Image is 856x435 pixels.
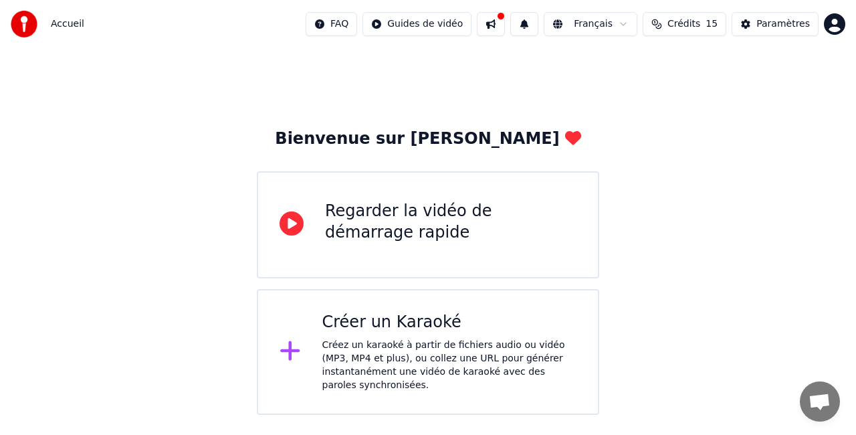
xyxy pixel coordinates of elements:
[275,128,580,150] div: Bienvenue sur [PERSON_NAME]
[51,17,84,31] nav: breadcrumb
[706,17,718,31] span: 15
[11,11,37,37] img: youka
[643,12,726,36] button: Crédits15
[325,201,576,244] div: Regarder la vidéo de démarrage rapide
[322,339,577,392] div: Créez un karaoké à partir de fichiers audio ou vidéo (MP3, MP4 et plus), ou collez une URL pour g...
[667,17,700,31] span: Crédits
[756,17,810,31] div: Paramètres
[306,12,357,36] button: FAQ
[362,12,471,36] button: Guides de vidéo
[800,381,840,422] div: Ouvrir le chat
[322,312,577,333] div: Créer un Karaoké
[732,12,819,36] button: Paramètres
[51,17,84,31] span: Accueil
